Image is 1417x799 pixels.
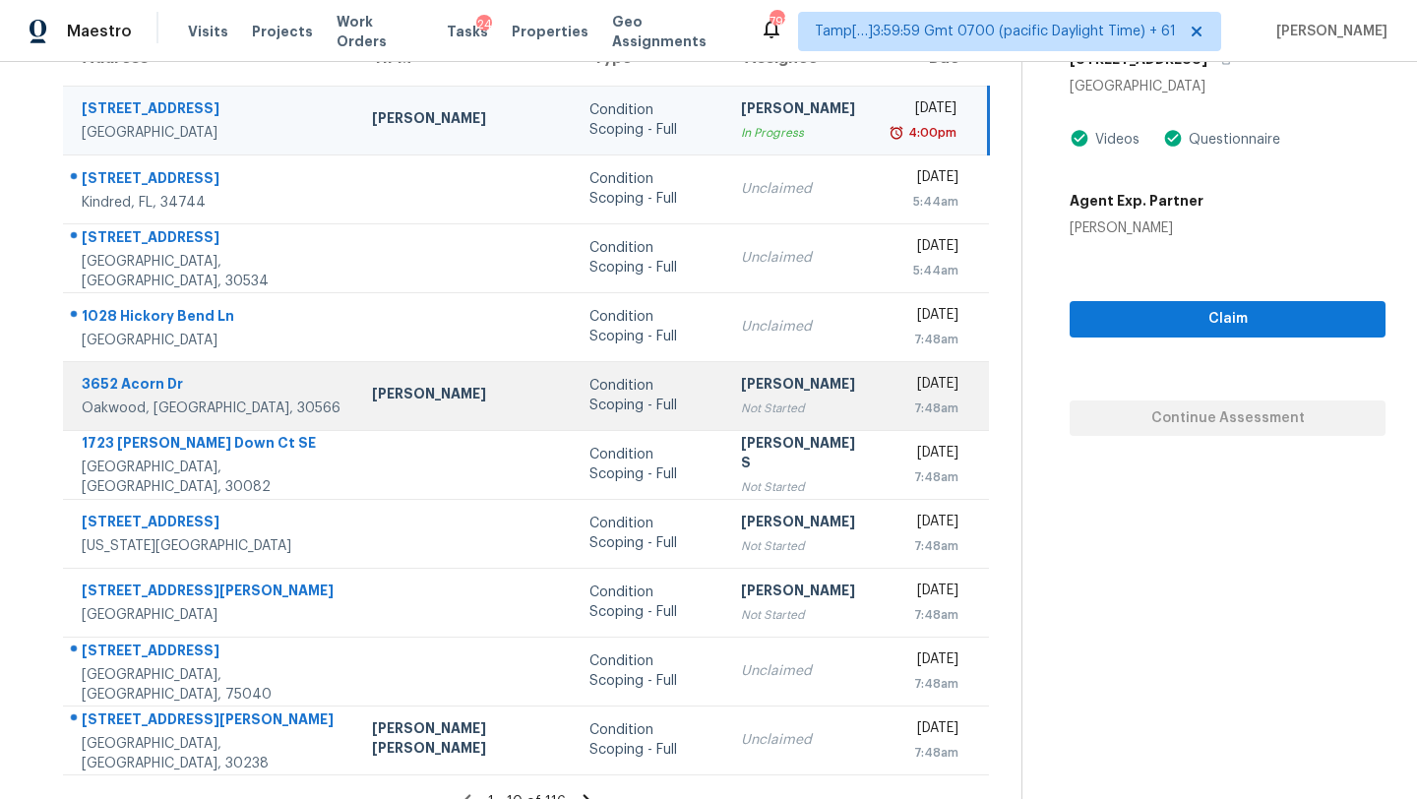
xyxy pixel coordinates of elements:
[741,477,863,497] div: Not Started
[894,743,957,763] div: 7:48am
[82,374,340,399] div: 3652 Acorn Dr
[82,252,340,291] div: [GEOGRAPHIC_DATA], [GEOGRAPHIC_DATA], 30534
[589,376,709,415] div: Condition Scoping - Full
[741,536,863,556] div: Not Started
[512,22,588,41] span: Properties
[447,25,488,38] span: Tasks
[82,734,340,773] div: [GEOGRAPHIC_DATA], [GEOGRAPHIC_DATA], 30238
[741,248,863,268] div: Unclaimed
[894,236,957,261] div: [DATE]
[741,317,863,337] div: Unclaimed
[82,98,340,123] div: [STREET_ADDRESS]
[894,192,957,212] div: 5:44am
[188,22,228,41] span: Visits
[894,605,957,625] div: 7:48am
[1070,191,1203,211] h5: Agent Exp. Partner
[82,331,340,350] div: [GEOGRAPHIC_DATA]
[741,98,863,123] div: [PERSON_NAME]
[1268,22,1387,41] span: [PERSON_NAME]
[82,168,340,193] div: [STREET_ADDRESS]
[82,641,340,665] div: [STREET_ADDRESS]
[1085,307,1370,332] span: Claim
[1089,130,1140,150] div: Videos
[82,399,340,418] div: Oakwood, [GEOGRAPHIC_DATA], 30566
[589,583,709,622] div: Condition Scoping - Full
[252,22,313,41] span: Projects
[894,443,957,467] div: [DATE]
[889,123,904,143] img: Overdue Alarm Icon
[589,307,709,346] div: Condition Scoping - Full
[1183,130,1280,150] div: Questionnaire
[372,108,558,133] div: [PERSON_NAME]
[894,512,957,536] div: [DATE]
[1070,218,1203,238] div: [PERSON_NAME]
[894,98,956,123] div: [DATE]
[741,661,863,681] div: Unclaimed
[741,730,863,750] div: Unclaimed
[82,536,340,556] div: [US_STATE][GEOGRAPHIC_DATA]
[1070,77,1386,96] div: [GEOGRAPHIC_DATA]
[894,536,957,556] div: 7:48am
[589,514,709,553] div: Condition Scoping - Full
[82,433,340,458] div: 1723 [PERSON_NAME] Down Ct SE
[741,605,863,625] div: Not Started
[82,227,340,252] div: [STREET_ADDRESS]
[904,123,956,143] div: 4:00pm
[589,720,709,760] div: Condition Scoping - Full
[1163,128,1183,149] img: Artifact Present Icon
[589,445,709,484] div: Condition Scoping - Full
[894,674,957,694] div: 7:48am
[741,123,863,143] div: In Progress
[82,123,340,143] div: [GEOGRAPHIC_DATA]
[894,581,957,605] div: [DATE]
[82,605,340,625] div: [GEOGRAPHIC_DATA]
[894,718,957,743] div: [DATE]
[476,15,492,34] div: 24
[894,167,957,192] div: [DATE]
[82,306,340,331] div: 1028 Hickory Bend Ln
[589,169,709,209] div: Condition Scoping - Full
[741,433,863,477] div: [PERSON_NAME] S
[741,581,863,605] div: [PERSON_NAME]
[372,384,558,408] div: [PERSON_NAME]
[815,22,1176,41] span: Tamp[…]3:59:59 Gmt 0700 (pacific Daylight Time) + 61
[589,651,709,691] div: Condition Scoping - Full
[589,100,709,140] div: Condition Scoping - Full
[82,665,340,705] div: [GEOGRAPHIC_DATA], [GEOGRAPHIC_DATA], 75040
[1070,301,1386,338] button: Claim
[337,12,423,51] span: Work Orders
[67,22,132,41] span: Maestro
[612,12,736,51] span: Geo Assignments
[741,374,863,399] div: [PERSON_NAME]
[82,512,340,536] div: [STREET_ADDRESS]
[894,374,957,399] div: [DATE]
[894,330,957,349] div: 7:48am
[82,193,340,213] div: Kindred, FL, 34744
[372,718,558,763] div: [PERSON_NAME] [PERSON_NAME]
[82,581,340,605] div: [STREET_ADDRESS][PERSON_NAME]
[741,179,863,199] div: Unclaimed
[770,12,783,31] div: 793
[82,458,340,497] div: [GEOGRAPHIC_DATA], [GEOGRAPHIC_DATA], 30082
[894,649,957,674] div: [DATE]
[1070,128,1089,149] img: Artifact Present Icon
[894,261,957,280] div: 5:44am
[894,399,957,418] div: 7:48am
[894,305,957,330] div: [DATE]
[741,399,863,418] div: Not Started
[894,467,957,487] div: 7:48am
[82,709,340,734] div: [STREET_ADDRESS][PERSON_NAME]
[589,238,709,277] div: Condition Scoping - Full
[741,512,863,536] div: [PERSON_NAME]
